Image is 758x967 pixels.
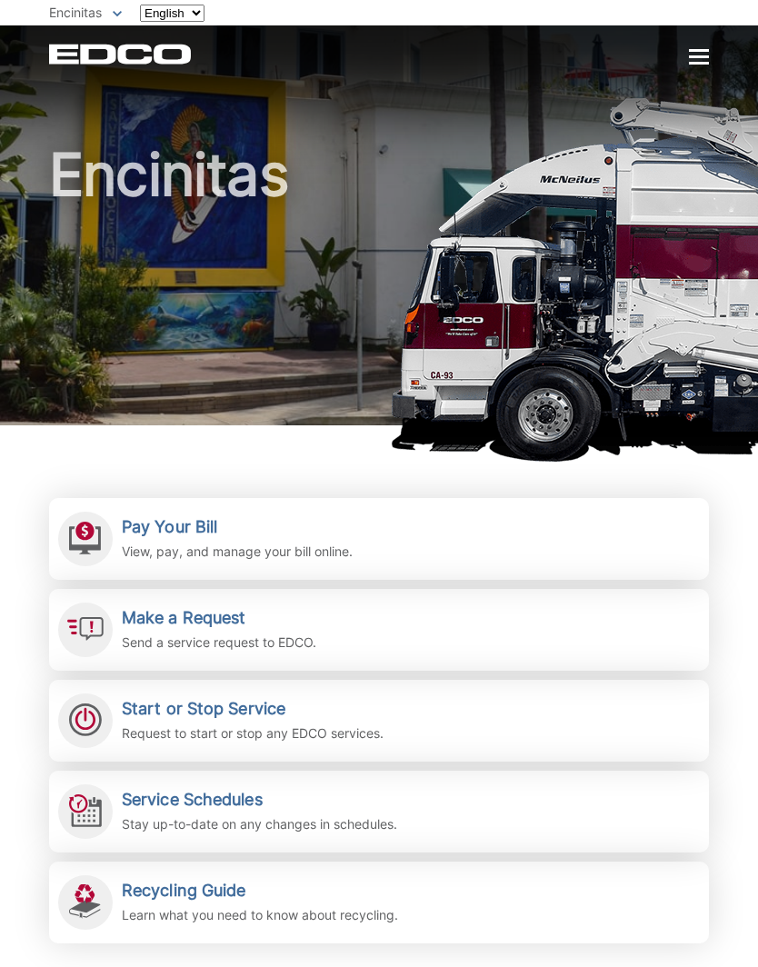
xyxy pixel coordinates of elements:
[49,498,709,580] a: Pay Your Bill View, pay, and manage your bill online.
[49,145,709,434] h1: Encinitas
[122,814,397,834] p: Stay up-to-date on any changes in schedules.
[49,589,709,671] a: Make a Request Send a service request to EDCO.
[122,517,353,537] h2: Pay Your Bill
[122,608,316,628] h2: Make a Request
[49,862,709,943] a: Recycling Guide Learn what you need to know about recycling.
[122,905,398,925] p: Learn what you need to know about recycling.
[49,771,709,852] a: Service Schedules Stay up-to-date on any changes in schedules.
[122,633,316,653] p: Send a service request to EDCO.
[122,542,353,562] p: View, pay, and manage your bill online.
[140,5,204,22] select: Select a language
[49,44,194,65] a: EDCD logo. Return to the homepage.
[122,699,384,719] h2: Start or Stop Service
[49,5,102,20] span: Encinitas
[122,881,398,901] h2: Recycling Guide
[122,790,397,810] h2: Service Schedules
[122,723,384,743] p: Request to start or stop any EDCO services.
